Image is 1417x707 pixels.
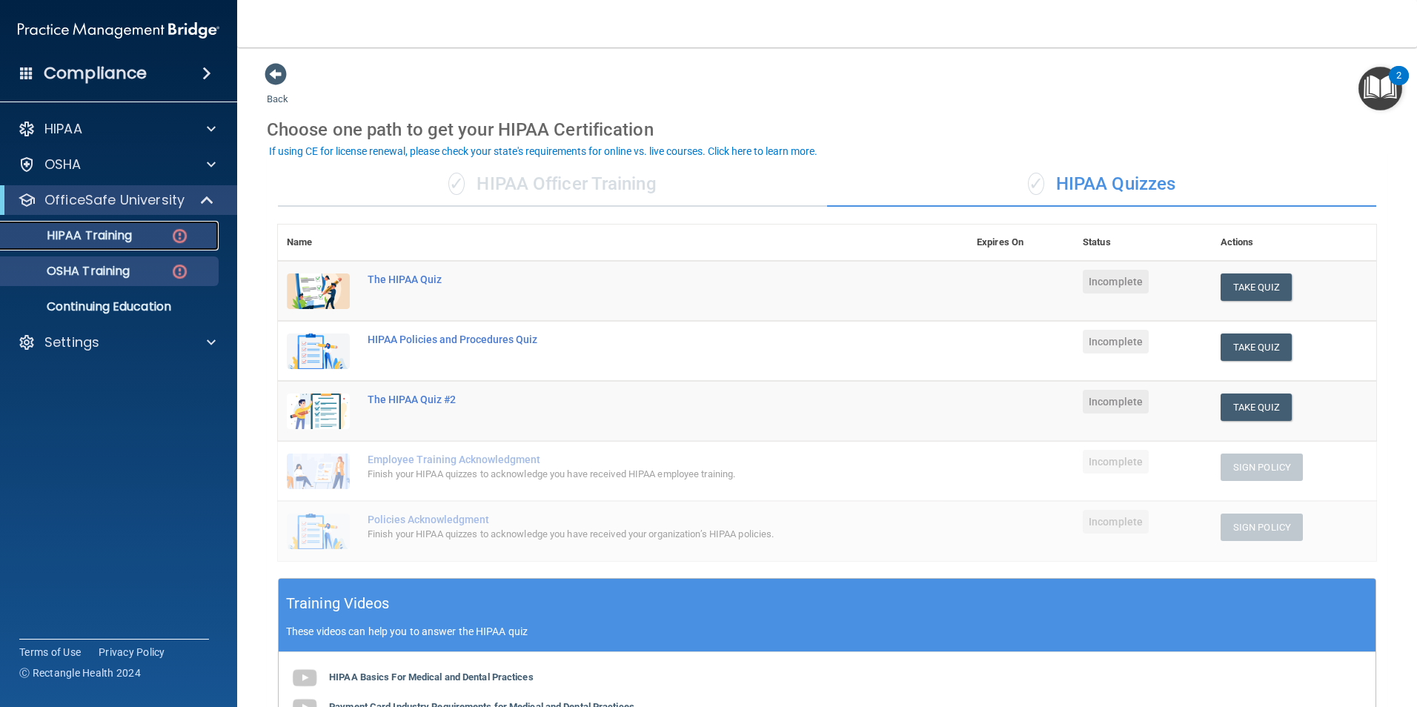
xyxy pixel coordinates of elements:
span: Incomplete [1083,270,1149,293]
a: Settings [18,333,216,351]
p: These videos can help you to answer the HIPAA quiz [286,625,1368,637]
span: ✓ [448,173,465,195]
p: HIPAA [44,120,82,138]
button: If using CE for license renewal, please check your state's requirements for online vs. live cours... [267,144,820,159]
img: PMB logo [18,16,219,45]
a: Back [267,76,288,104]
div: 2 [1396,76,1401,95]
img: danger-circle.6113f641.png [170,262,189,281]
button: Open Resource Center, 2 new notifications [1358,67,1402,110]
div: HIPAA Quizzes [827,162,1376,207]
p: Continuing Education [10,299,212,314]
span: Incomplete [1083,510,1149,534]
p: OSHA Training [10,264,130,279]
p: OSHA [44,156,82,173]
button: Take Quiz [1221,394,1292,421]
a: Terms of Use [19,645,81,660]
th: Expires On [968,225,1074,261]
th: Status [1074,225,1212,261]
img: gray_youtube_icon.38fcd6cc.png [290,663,319,693]
a: OfficeSafe University [18,191,215,209]
span: Ⓒ Rectangle Health 2024 [19,665,141,680]
p: OfficeSafe University [44,191,185,209]
span: Incomplete [1083,330,1149,353]
span: Incomplete [1083,390,1149,414]
h4: Compliance [44,63,147,84]
button: Take Quiz [1221,273,1292,301]
th: Actions [1212,225,1376,261]
div: Policies Acknowledgment [368,514,894,525]
button: Sign Policy [1221,514,1303,541]
span: ✓ [1028,173,1044,195]
div: HIPAA Policies and Procedures Quiz [368,333,894,345]
a: HIPAA [18,120,216,138]
button: Take Quiz [1221,333,1292,361]
th: Name [278,225,359,261]
span: Incomplete [1083,450,1149,474]
div: Finish your HIPAA quizzes to acknowledge you have received HIPAA employee training. [368,465,894,483]
a: OSHA [18,156,216,173]
h5: Training Videos [286,591,390,617]
div: The HIPAA Quiz #2 [368,394,894,405]
a: Privacy Policy [99,645,165,660]
p: Settings [44,333,99,351]
div: HIPAA Officer Training [278,162,827,207]
div: If using CE for license renewal, please check your state's requirements for online vs. live cours... [269,146,817,156]
div: Finish your HIPAA quizzes to acknowledge you have received your organization’s HIPAA policies. [368,525,894,543]
div: The HIPAA Quiz [368,273,894,285]
button: Sign Policy [1221,454,1303,481]
div: Employee Training Acknowledgment [368,454,894,465]
iframe: Drift Widget Chat Controller [1161,602,1399,661]
p: HIPAA Training [10,228,132,243]
b: HIPAA Basics For Medical and Dental Practices [329,671,534,683]
div: Choose one path to get your HIPAA Certification [267,108,1387,151]
img: danger-circle.6113f641.png [170,227,189,245]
